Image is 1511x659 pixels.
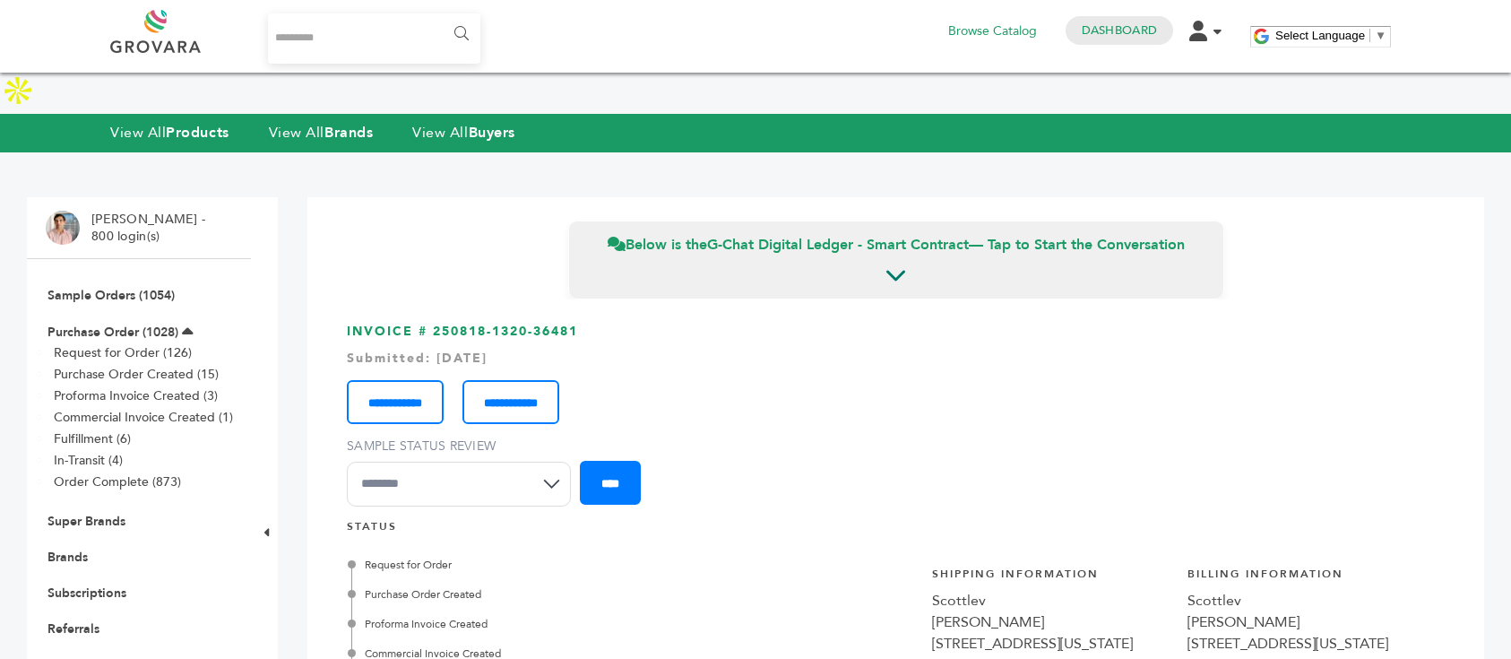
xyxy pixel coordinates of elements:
div: [STREET_ADDRESS][US_STATE] [1187,633,1425,655]
div: [PERSON_NAME] [1187,611,1425,633]
div: Scottlev [932,590,1170,611]
a: Brands [47,549,88,566]
strong: Products [166,123,229,143]
a: Sample Orders (1054) [47,287,175,304]
a: Referrals [47,620,99,637]
h4: Shipping Information [932,567,1170,591]
a: Select Language​ [1275,29,1386,42]
a: Request for Order (126) [54,344,192,361]
h3: INVOICE # 250818-1320-36481 [347,323,1445,519]
div: Scottlev [1187,590,1425,611]
span: Below is the — Tap to Start the Conversation [608,235,1185,255]
a: View AllProducts [110,123,229,143]
a: Order Complete (873) [54,473,181,490]
span: ▼ [1375,29,1386,42]
a: Fulfillment (6) [54,430,131,447]
span: Select Language [1275,29,1365,42]
a: Dashboard [1082,22,1157,39]
div: Proforma Invoice Created [351,616,731,632]
a: View AllBrands [269,123,374,143]
h4: Billing Information [1187,567,1425,591]
div: [PERSON_NAME] [932,611,1170,633]
a: Commercial Invoice Created (1) [54,409,233,426]
li: [PERSON_NAME] - 800 login(s) [91,211,210,246]
strong: G-Chat Digital Ledger - Smart Contract [707,235,969,255]
label: Sample Status Review [347,438,580,455]
a: Super Brands [47,513,125,530]
div: Purchase Order Created [351,586,731,603]
div: Request for Order [351,557,731,573]
a: Proforma Invoice Created (3) [54,387,218,404]
a: View AllBuyers [412,123,515,143]
a: Browse Catalog [948,22,1037,41]
a: In-Transit (4) [54,452,123,469]
span: ​ [1369,29,1370,42]
input: Search... [268,13,480,64]
strong: Brands [324,123,373,143]
h4: STATUS [347,519,1445,543]
div: [STREET_ADDRESS][US_STATE] [932,633,1170,655]
a: Subscriptions [47,585,126,602]
strong: Buyers [469,123,515,143]
a: Purchase Order Created (15) [54,366,219,383]
div: Submitted: [DATE] [347,350,1445,368]
a: Purchase Order (1028) [47,324,178,341]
